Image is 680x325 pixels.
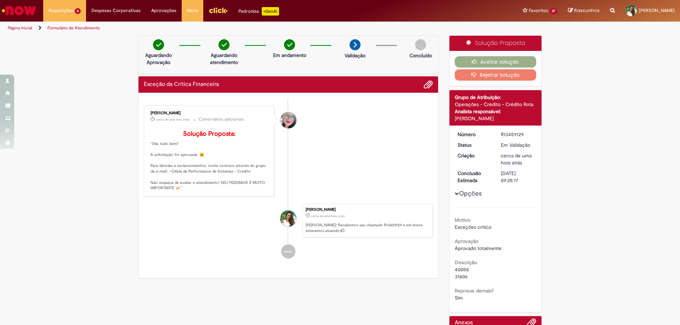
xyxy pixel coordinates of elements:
p: Validação [345,52,365,59]
p: "Olá, tudo bem? A solicitação foi aprovada. 😀 Para dúvidas e esclarecimentos, conte conosco atrav... [151,130,268,191]
b: Motivo [455,217,470,223]
img: click_logo_yellow_360x200.png [209,5,228,16]
span: cerca de uma hora atrás [311,214,345,218]
div: [PERSON_NAME] [151,111,268,115]
p: [PERSON_NAME]! Recebemos seu chamado R13459129 e em breve estaremos atuando. [306,222,429,233]
span: More [187,7,198,14]
p: +GenAi [262,7,279,16]
ul: Trilhas de página [5,22,448,35]
h2: Exceção da Crítica Financeira Histórico de tíquete [144,81,219,88]
span: [PERSON_NAME] [639,7,675,13]
small: Comentários adicionais [199,116,244,122]
img: img-circle-grey.png [415,39,426,50]
div: R13459129 [501,131,534,138]
div: Padroniza [238,7,279,16]
a: Formulário de Atendimento [47,25,100,31]
img: check-circle-green.png [219,39,229,50]
span: cerca de uma hora atrás [501,152,532,166]
span: Sim [455,295,463,301]
span: Exceções crítica [455,224,491,230]
p: Aguardando Aprovação [141,52,176,66]
div: [PERSON_NAME] [455,115,537,122]
span: cerca de uma hora atrás [156,117,190,122]
div: 28/08/2025 16:25:14 [501,152,534,166]
ul: Histórico de tíquete [144,98,433,266]
time: 28/08/2025 16:25:14 [311,214,345,218]
b: Descrição [455,259,477,266]
span: 6 [75,8,81,14]
a: Página inicial [8,25,32,31]
img: ServiceNow [1,4,37,18]
div: Analista responsável: [455,108,537,115]
dt: Status [452,141,496,149]
span: Rascunhos [574,7,600,14]
div: Solução Proposta [449,36,542,51]
span: Aprovações [151,7,176,14]
span: 37 [550,8,557,14]
img: check-circle-green.png [153,39,164,50]
div: Operações - Crédito - Crédito Rota [455,101,537,108]
div: Em Validação [501,141,534,149]
p: Em andamento [273,52,306,59]
b: Reprovar demais? [455,288,494,294]
div: [PERSON_NAME] [306,208,429,212]
dt: Criação [452,152,496,159]
span: Favoritos [529,7,548,14]
button: Aceitar solução [455,56,537,68]
span: Despesas Corporativas [91,7,141,14]
p: Aguardando atendimento [207,52,241,66]
dt: Número [452,131,496,138]
img: arrow-next.png [350,39,361,50]
button: Rejeitar Solução [455,69,537,81]
a: Rascunhos [568,7,600,14]
div: Grupo de Atribuição: [455,94,537,101]
span: Aprovado totalmente [455,245,501,251]
img: check-circle-green.png [284,39,295,50]
button: Adicionar anexos [424,80,433,89]
p: Concluído [409,52,432,59]
div: Franciele Fernanda Melo dos Santos [280,112,296,128]
div: Mariah Marques Da Costa [280,210,296,227]
span: 40058 31806 [455,266,469,280]
time: 28/08/2025 16:25:14 [501,152,532,166]
span: Requisições [49,7,73,14]
time: 28/08/2025 16:27:54 [156,117,190,122]
b: Aprovação [455,238,478,244]
dt: Conclusão Estimada [452,170,496,184]
div: [DATE] 09:25:17 [501,170,534,184]
b: Solução Proposta: [183,130,236,138]
li: Mariah Marques Da Costa [144,204,433,238]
